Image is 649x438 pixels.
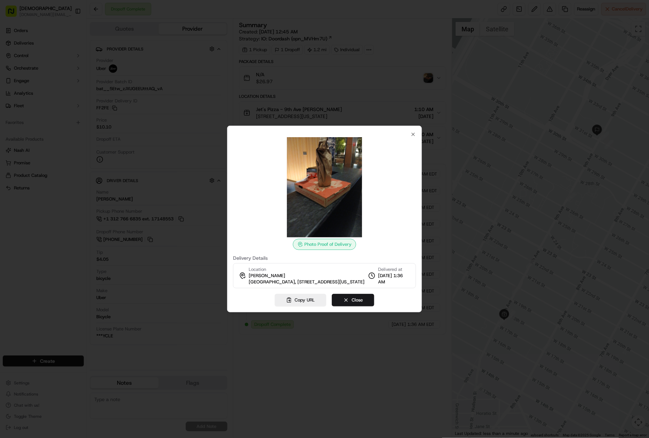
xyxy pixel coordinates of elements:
[14,101,53,108] span: Knowledge Base
[24,67,114,74] div: Start new chat
[66,101,112,108] span: API Documentation
[59,102,64,108] div: 💻
[7,28,127,39] p: Welcome 👋
[69,118,84,124] span: Pylon
[233,256,416,260] label: Delivery Details
[249,279,364,285] span: [GEOGRAPHIC_DATA], [STREET_ADDRESS][US_STATE]
[378,273,410,285] span: [DATE] 1:36 AM
[378,266,410,273] span: Delivered at
[332,294,374,306] button: Close
[275,294,326,306] button: Copy URL
[7,7,21,21] img: Nash
[24,74,88,79] div: We're available if you need us!
[7,102,13,108] div: 📗
[249,266,266,273] span: Location
[7,67,19,79] img: 1736555255976-a54dd68f-1ca7-489b-9aae-adbdc363a1c4
[18,45,125,53] input: Got a question? Start typing here...
[4,99,56,111] a: 📗Knowledge Base
[118,69,127,77] button: Start new chat
[293,239,356,250] div: Photo Proof of Delivery
[56,99,114,111] a: 💻API Documentation
[274,137,375,237] img: photo_proof_of_delivery image
[49,118,84,124] a: Powered byPylon
[249,273,285,279] span: [PERSON_NAME]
